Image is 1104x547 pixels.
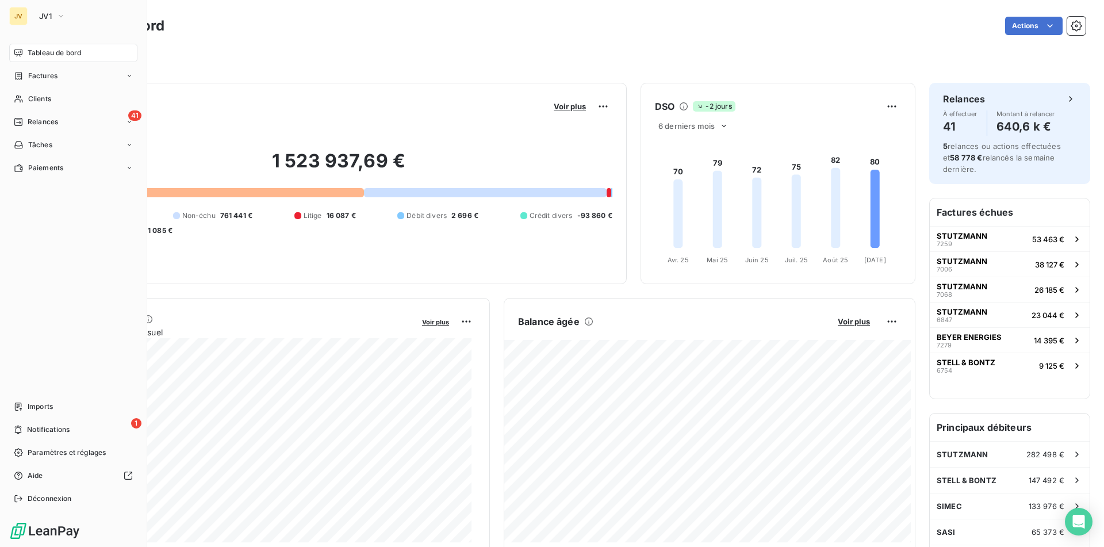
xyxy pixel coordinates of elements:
[9,522,80,540] img: Logo LeanPay
[1034,285,1064,294] span: 26 185 €
[518,315,580,328] h6: Balance âgée
[937,332,1002,342] span: BEYER ENERGIES
[1032,311,1064,320] span: 23 044 €
[930,251,1090,277] button: STUTZMANN700638 127 €
[577,211,612,221] span: -93 860 €
[28,117,58,127] span: Relances
[28,163,63,173] span: Paiements
[1026,450,1064,459] span: 282 498 €
[655,100,674,113] h6: DSO
[451,211,478,221] span: 2 696 €
[28,447,106,458] span: Paramètres et réglages
[65,150,612,184] h2: 1 523 937,69 €
[28,71,57,81] span: Factures
[937,240,952,247] span: 7259
[9,7,28,25] div: JV
[937,502,962,511] span: SIMEC
[937,266,952,273] span: 7006
[707,256,728,264] tspan: Mai 25
[937,476,996,485] span: STELL & BONTZ
[182,211,216,221] span: Non-échu
[996,117,1055,136] h4: 640,6 k €
[1032,235,1064,244] span: 53 463 €
[1005,17,1063,35] button: Actions
[937,367,952,374] span: 6754
[39,12,52,21] span: JV1
[937,257,987,266] span: STUTZMANN
[1065,508,1092,535] div: Open Intercom Messenger
[937,342,952,349] span: 7279
[937,358,995,367] span: STELL & BONTZ
[943,92,985,106] h6: Relances
[27,424,70,435] span: Notifications
[28,48,81,58] span: Tableau de bord
[937,307,987,316] span: STUTZMANN
[327,211,356,221] span: 16 087 €
[834,316,873,327] button: Voir plus
[131,418,141,429] span: 1
[823,256,848,264] tspan: Août 25
[943,117,977,136] h4: 41
[407,211,447,221] span: Débit divers
[65,326,414,338] span: Chiffre d'affaires mensuel
[838,317,870,326] span: Voir plus
[937,231,987,240] span: STUTZMANN
[530,211,573,221] span: Crédit divers
[930,414,1090,441] h6: Principaux débiteurs
[1029,502,1064,511] span: 133 976 €
[668,256,689,264] tspan: Avr. 25
[220,211,252,221] span: 761 441 €
[128,110,141,121] span: 41
[930,226,1090,251] button: STUTZMANN725953 463 €
[950,153,982,162] span: 58 778 €
[943,141,948,151] span: 5
[930,327,1090,353] button: BEYER ENERGIES727914 395 €
[658,121,715,131] span: 6 derniers mois
[1032,527,1064,537] span: 65 373 €
[28,140,52,150] span: Tâches
[28,94,51,104] span: Clients
[144,225,172,236] span: -1 085 €
[1029,476,1064,485] span: 147 492 €
[943,110,977,117] span: À effectuer
[28,494,72,504] span: Déconnexion
[304,211,322,221] span: Litige
[930,353,1090,378] button: STELL & BONTZ67549 125 €
[9,466,137,485] a: Aide
[930,277,1090,302] button: STUTZMANN706826 185 €
[943,141,1061,174] span: relances ou actions effectuées et relancés la semaine dernière.
[28,471,43,481] span: Aide
[937,527,956,537] span: SASI
[554,102,586,111] span: Voir plus
[1035,260,1064,269] span: 38 127 €
[1034,336,1064,345] span: 14 395 €
[745,256,769,264] tspan: Juin 25
[937,282,987,291] span: STUTZMANN
[937,291,952,298] span: 7068
[693,101,735,112] span: -2 jours
[28,401,53,412] span: Imports
[864,256,886,264] tspan: [DATE]
[785,256,808,264] tspan: Juil. 25
[419,316,453,327] button: Voir plus
[937,316,952,323] span: 6847
[996,110,1055,117] span: Montant à relancer
[550,101,589,112] button: Voir plus
[422,318,449,326] span: Voir plus
[1039,361,1064,370] span: 9 125 €
[930,198,1090,226] h6: Factures échues
[930,302,1090,327] button: STUTZMANN684723 044 €
[937,450,988,459] span: STUTZMANN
